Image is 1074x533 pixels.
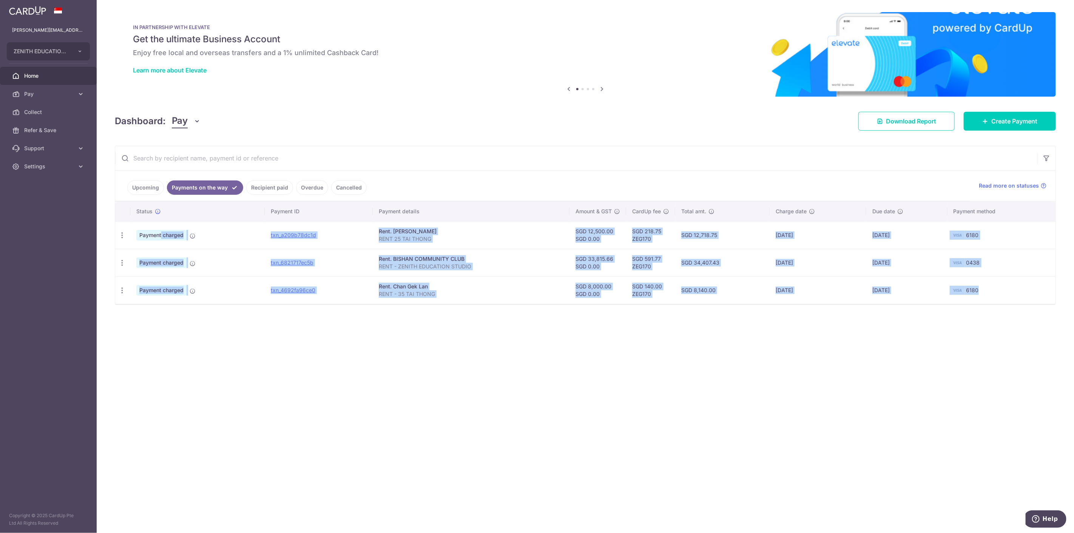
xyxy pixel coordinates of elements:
[1026,510,1066,529] iframe: Opens a widget where you can find more information
[681,208,706,215] span: Total amt.
[947,202,1055,221] th: Payment method
[331,180,367,195] a: Cancelled
[136,285,187,296] span: Payment charged
[379,263,563,270] p: RENT - ZENITH EDUCATION STUDIO
[24,108,74,116] span: Collect
[167,180,243,195] a: Payments on the way
[172,114,188,128] span: Pay
[770,276,866,304] td: [DATE]
[271,259,313,266] a: txn_6821717ec5b
[12,26,85,34] p: [PERSON_NAME][EMAIL_ADDRESS][DOMAIN_NAME]
[136,257,187,268] span: Payment charged
[966,232,979,238] span: 6180
[115,114,166,128] h4: Dashboard:
[271,232,316,238] a: txn_a209b78dc1d
[858,112,955,131] a: Download Report
[675,249,770,276] td: SGD 34,407.43
[569,221,626,249] td: SGD 12,500.00 SGD 0.00
[632,208,661,215] span: CardUp fee
[950,231,965,240] img: Bank Card
[379,235,563,243] p: RENT 25 TAI THONG
[296,180,328,195] a: Overdue
[770,221,866,249] td: [DATE]
[14,48,69,55] span: ZENITH EDUCATION STUDIO PTE. LTD.
[373,202,569,221] th: Payment details
[265,202,373,221] th: Payment ID
[9,6,46,15] img: CardUp
[24,163,74,170] span: Settings
[115,12,1056,97] img: Renovation banner
[133,48,1038,57] h6: Enjoy free local and overseas transfers and a 1% unlimited Cashback Card!
[24,126,74,134] span: Refer & Save
[172,114,201,128] button: Pay
[133,66,207,74] a: Learn more about Elevate
[379,283,563,290] div: Rent. Chan Gek Lan
[979,182,1039,189] span: Read more on statuses
[966,287,979,293] span: 6180
[866,221,947,249] td: [DATE]
[966,259,980,266] span: 0438
[964,112,1056,131] a: Create Payment
[979,182,1046,189] a: Read more on statuses
[626,276,675,304] td: SGD 140.00 ZEG170
[626,249,675,276] td: SGD 591.77 ZEG170
[569,276,626,304] td: SGD 8,000.00 SGD 0.00
[127,180,164,195] a: Upcoming
[136,230,187,240] span: Payment charged
[24,145,74,152] span: Support
[133,33,1038,45] h5: Get the ultimate Business Account
[872,208,895,215] span: Due date
[7,42,90,60] button: ZENITH EDUCATION STUDIO PTE. LTD.
[379,290,563,298] p: RENT - 35 TAI THONG
[950,286,965,295] img: Bank Card
[115,146,1037,170] input: Search by recipient name, payment id or reference
[576,208,612,215] span: Amount & GST
[246,180,293,195] a: Recipient paid
[770,249,866,276] td: [DATE]
[136,208,153,215] span: Status
[133,24,1038,30] p: IN PARTNERSHIP WITH ELEVATE
[675,221,770,249] td: SGD 12,718.75
[24,72,74,80] span: Home
[776,208,807,215] span: Charge date
[950,258,965,267] img: Bank Card
[271,287,315,293] a: txn_4692fa96ce0
[379,228,563,235] div: Rent. [PERSON_NAME]
[569,249,626,276] td: SGD 33,815.66 SGD 0.00
[866,276,947,304] td: [DATE]
[626,221,675,249] td: SGD 218.75 ZEG170
[24,90,74,98] span: Pay
[991,117,1037,126] span: Create Payment
[866,249,947,276] td: [DATE]
[379,255,563,263] div: Rent. BISHAN COMMUNITY CLUB
[886,117,936,126] span: Download Report
[675,276,770,304] td: SGD 8,140.00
